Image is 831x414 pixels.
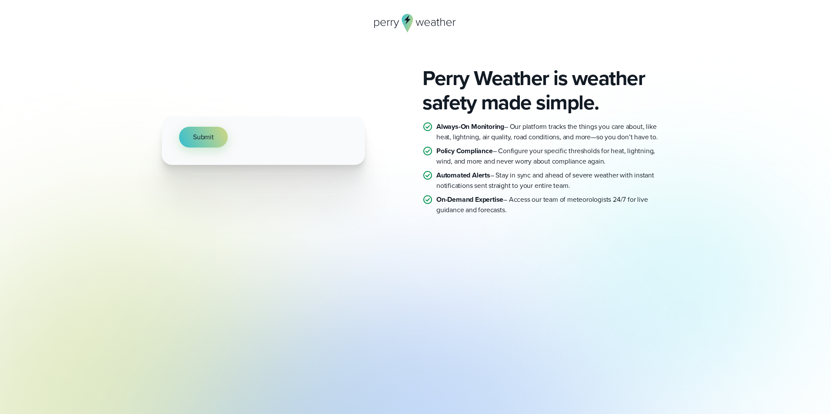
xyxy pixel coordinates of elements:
strong: On-Demand Expertise [436,194,503,204]
h2: Perry Weather is weather safety made simple. [422,66,669,115]
strong: Always-On Monitoring [436,122,504,131]
strong: Automated Alerts [436,170,490,180]
span: Submit [193,132,214,142]
button: Submit [179,127,228,148]
p: – Our platform tracks the things you care about, like heat, lightning, air quality, road conditio... [436,122,669,142]
strong: Policy Compliance [436,146,493,156]
p: – Access our team of meteorologists 24/7 for live guidance and forecasts. [436,194,669,215]
p: – Configure your specific thresholds for heat, lightning, wind, and more and never worry about co... [436,146,669,167]
p: – Stay in sync and ahead of severe weather with instant notifications sent straight to your entir... [436,170,669,191]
